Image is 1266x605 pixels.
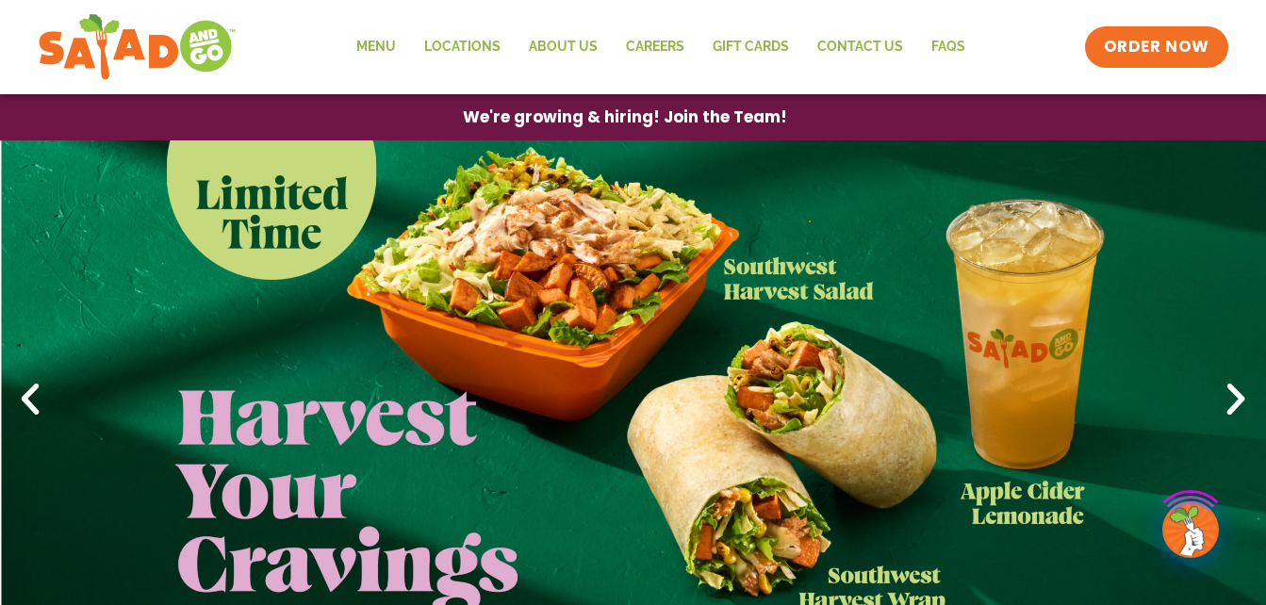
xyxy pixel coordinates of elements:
[410,25,515,69] a: Locations
[38,9,237,85] img: new-SAG-logo-768×292
[1104,36,1209,58] span: ORDER NOW
[463,109,787,125] span: We're growing & hiring! Join the Team!
[803,25,917,69] a: Contact Us
[342,25,410,69] a: Menu
[342,25,979,69] nav: Menu
[435,95,815,139] a: We're growing & hiring! Join the Team!
[515,25,612,69] a: About Us
[699,25,803,69] a: GIFT CARDS
[917,25,979,69] a: FAQs
[1085,26,1228,68] a: ORDER NOW
[9,379,51,420] div: Previous slide
[1215,379,1257,420] div: Next slide
[612,25,699,69] a: Careers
